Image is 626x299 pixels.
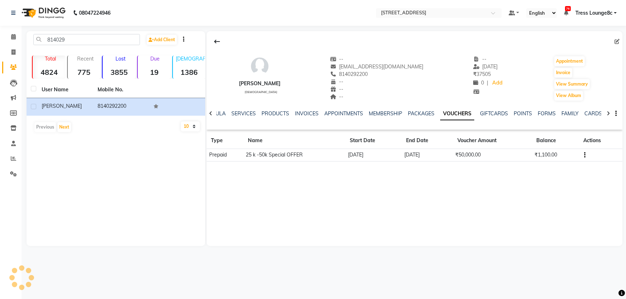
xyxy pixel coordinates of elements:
[579,132,622,149] th: Actions
[239,80,281,87] div: [PERSON_NAME]
[207,132,243,149] th: Type
[584,110,602,117] a: CARDS
[408,110,434,117] a: PACKAGES
[79,3,110,23] b: 08047224946
[210,35,225,48] div: Back to Client
[345,149,402,161] td: [DATE]
[18,3,67,23] img: logo
[554,68,572,78] button: Invoice
[176,56,206,62] p: [DEMOGRAPHIC_DATA]
[330,86,344,92] span: --
[402,149,453,161] td: [DATE]
[453,149,532,161] td: ₹50,000.00
[33,68,66,77] strong: 4824
[473,63,498,70] span: [DATE]
[324,110,363,117] a: APPOINTMENTS
[105,56,136,62] p: Lost
[93,98,149,116] td: 8140292200
[245,90,277,94] span: [DEMOGRAPHIC_DATA]
[207,149,243,161] td: Prepaid
[491,78,504,88] a: Add
[33,34,140,45] input: Search by Name/Mobile/Email/Code
[42,103,82,109] span: [PERSON_NAME]
[330,93,344,100] span: --
[330,71,368,77] span: 8140292200
[330,56,344,62] span: --
[295,110,319,117] a: INVOICES
[57,122,71,132] button: Next
[93,82,149,98] th: Mobile No.
[440,107,474,120] a: VOUCHERS
[36,56,66,62] p: Total
[473,71,491,77] span: 37505
[487,79,488,87] span: |
[554,56,585,66] button: Appointment
[345,132,402,149] th: Start Date
[138,68,171,77] strong: 19
[244,132,346,149] th: Name
[402,132,453,149] th: End Date
[532,132,579,149] th: Balance
[68,68,101,77] strong: 775
[473,79,484,86] span: 0
[330,78,344,85] span: --
[231,110,256,117] a: SERVICES
[147,35,177,45] a: Add Client
[139,56,171,62] p: Due
[249,56,270,77] img: avatar
[564,10,568,16] a: 76
[554,91,583,101] button: View Album
[103,68,136,77] strong: 3855
[565,6,571,11] span: 76
[369,110,402,117] a: MEMBERSHIP
[244,149,346,161] td: 25 k -50k Special OFFER
[473,71,476,77] span: ₹
[453,132,532,149] th: Voucher Amount
[554,79,590,89] button: View Summary
[538,110,556,117] a: FORMS
[330,63,424,70] span: [EMAIL_ADDRESS][DOMAIN_NAME]
[561,110,579,117] a: FAMILY
[514,110,532,117] a: POINTS
[575,9,612,17] span: Tress Lounge8c
[37,82,93,98] th: User Name
[473,56,487,62] span: --
[532,149,579,161] td: ₹1,100.00
[173,68,206,77] strong: 1386
[71,56,101,62] p: Recent
[480,110,508,117] a: GIFTCARDS
[262,110,289,117] a: PRODUCTS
